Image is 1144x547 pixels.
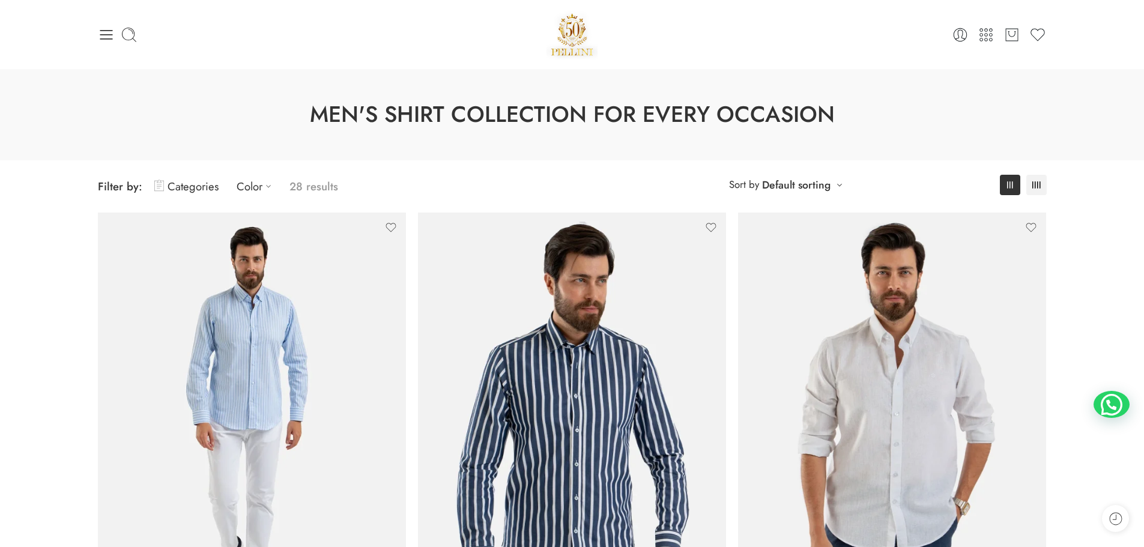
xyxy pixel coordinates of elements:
[154,172,219,201] a: Categories
[1029,26,1046,43] a: Wishlist
[30,99,1114,130] h1: Men's Shirt Collection for Every Occasion
[98,178,142,195] span: Filter by:
[952,26,969,43] a: Login / Register
[1003,26,1020,43] a: Cart
[546,9,598,60] a: Pellini -
[762,177,831,193] a: Default sorting
[237,172,277,201] a: Color
[729,175,759,195] span: Sort by
[546,9,598,60] img: Pellini
[289,172,338,201] p: 28 results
